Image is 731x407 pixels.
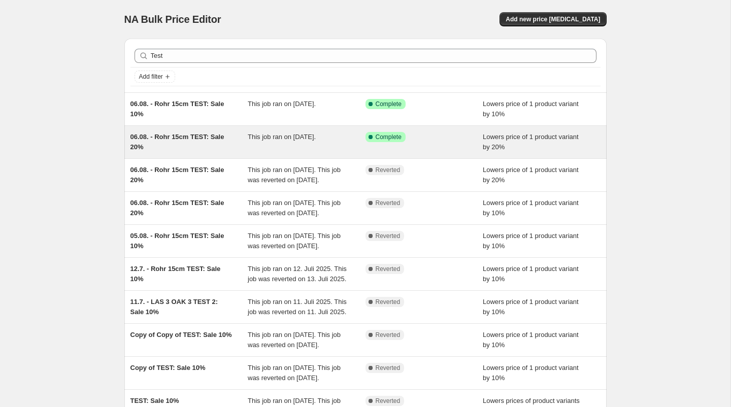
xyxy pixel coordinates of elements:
[248,331,341,349] span: This job ran on [DATE]. This job was reverted on [DATE].
[248,100,316,108] span: This job ran on [DATE].
[483,298,579,316] span: Lowers price of 1 product variant by 10%
[130,331,232,338] span: Copy of Copy of TEST: Sale 10%
[130,100,224,118] span: 06.08. - Rohr 15cm TEST: Sale 10%
[248,232,341,250] span: This job ran on [DATE]. This job was reverted on [DATE].
[248,166,341,184] span: This job ran on [DATE]. This job was reverted on [DATE].
[248,298,347,316] span: This job ran on 11. Juli 2025. This job was reverted on 11. Juli 2025.
[500,12,606,26] button: Add new price [MEDICAL_DATA]
[376,397,401,405] span: Reverted
[483,166,579,184] span: Lowers price of 1 product variant by 20%
[483,199,579,217] span: Lowers price of 1 product variant by 10%
[483,133,579,151] span: Lowers price of 1 product variant by 20%
[376,166,401,174] span: Reverted
[139,73,163,81] span: Add filter
[376,298,401,306] span: Reverted
[248,364,341,382] span: This job ran on [DATE]. This job was reverted on [DATE].
[483,100,579,118] span: Lowers price of 1 product variant by 10%
[376,364,401,372] span: Reverted
[130,265,221,283] span: 12.7. - Rohr 15cm TEST: Sale 10%
[506,15,600,23] span: Add new price [MEDICAL_DATA]
[130,232,224,250] span: 05.08. - Rohr 15cm TEST: Sale 10%
[248,265,347,283] span: This job ran on 12. Juli 2025. This job was reverted on 13. Juli 2025.
[130,298,218,316] span: 11.7. - LAS 3 OAK 3 TEST 2: Sale 10%
[483,364,579,382] span: Lowers price of 1 product variant by 10%
[124,14,221,25] span: NA Bulk Price Editor
[376,331,401,339] span: Reverted
[376,100,402,108] span: Complete
[483,331,579,349] span: Lowers price of 1 product variant by 10%
[130,364,206,371] span: Copy of TEST: Sale 10%
[130,133,224,151] span: 06.08. - Rohr 15cm TEST: Sale 20%
[483,232,579,250] span: Lowers price of 1 product variant by 10%
[376,133,402,141] span: Complete
[130,397,179,404] span: TEST: Sale 10%
[376,265,401,273] span: Reverted
[130,166,224,184] span: 06.08. - Rohr 15cm TEST: Sale 20%
[135,71,175,83] button: Add filter
[376,232,401,240] span: Reverted
[483,265,579,283] span: Lowers price of 1 product variant by 10%
[248,199,341,217] span: This job ran on [DATE]. This job was reverted on [DATE].
[130,199,224,217] span: 06.08. - Rohr 15cm TEST: Sale 20%
[376,199,401,207] span: Reverted
[248,133,316,141] span: This job ran on [DATE].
